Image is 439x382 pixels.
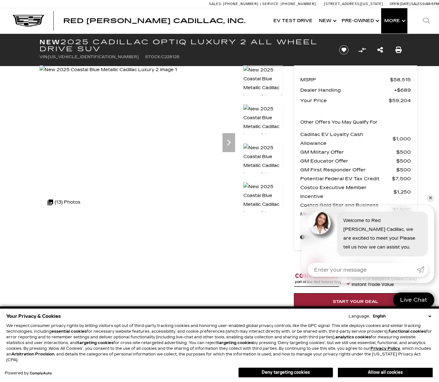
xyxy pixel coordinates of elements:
[300,148,411,157] a: GM Military Offer $500
[6,323,433,363] p: We respect consumer privacy rights by letting visitors opt out of third-party tracking cookies an...
[397,296,430,304] span: Live Chat
[308,263,417,277] input: Enter your message
[396,148,411,157] span: $500
[260,2,318,6] a: Service: [PHONE_NUMBER]
[300,201,393,219] span: Costco Gold Star and Business Member Incentive
[414,8,439,34] div: Search
[324,2,383,6] a: [STREET_ADDRESS][US_STATE]
[335,335,371,339] strong: analytics cookies
[338,368,433,377] button: Allow all cookies
[396,165,411,174] span: $500
[238,367,333,378] button: Deny targeting cookies
[300,130,411,148] a: Cadillac EV Loyalty Cash Allowance $1,000
[377,46,383,54] a: Share this New 2025 Cadillac OPTIQ Luxury 2 All Wheel Drive SUV
[417,263,428,277] a: Submit
[390,2,411,6] span: Open [DATE]
[217,341,253,345] strong: targeting cookies
[40,39,329,52] h1: 2025 Cadillac OPTIQ Luxury 2 All Wheel Drive SUV
[40,55,48,59] span: VIN:
[300,148,396,157] span: GM Military Offer
[337,212,428,256] div: Welcome to Red [PERSON_NAME] Cadillac, we are excited to meet you! Please tell us how we can assi...
[300,75,390,84] span: MSRP
[44,195,83,210] div: (13) Photos
[30,372,52,375] a: ComplyAuto
[393,188,411,196] span: $1,250
[161,55,180,59] span: C228128
[394,86,411,95] span: $689
[300,174,392,183] span: Potential Federal EV Tax Credit
[63,17,246,25] span: Red [PERSON_NAME] Cadillac, Inc.
[11,352,54,356] strong: Arbitration Provision
[300,75,411,84] a: MSRP $58,515
[209,2,260,6] a: Sales: [PHONE_NUMBER]
[300,165,396,174] span: GM First Responder Offer
[243,65,283,102] img: New 2025 Coastal Blue Metallic Cadillac Luxury 2 image 1
[209,2,222,6] span: Sales:
[223,2,259,6] span: [PHONE_NUMBER]
[395,46,402,54] a: Print this New 2025 Cadillac OPTIQ Luxury 2 All Wheel Drive SUV
[300,118,378,127] p: Other Offers You May Qualify For
[381,8,407,34] button: More
[6,312,61,321] span: Your Privacy & Cookies
[371,313,433,319] select: Language Select
[349,314,370,318] div: Language:
[52,329,87,334] strong: essential cookies
[423,2,439,6] span: 9 AM-6 PM
[390,75,411,84] span: $58,515
[338,8,381,34] a: Pre-Owned
[300,86,394,95] span: Dealer Handling
[300,183,411,201] a: Costco Executive Member Incentive $1,250
[262,2,280,6] span: Service:
[411,2,423,6] span: Sales:
[333,299,378,304] span: Start Your Deal
[300,157,396,165] span: GM Educator Offer
[40,65,177,74] img: New 2025 Coastal Blue Metallic Cadillac Luxury 2 image 1
[300,201,411,219] a: Costco Gold Star and Business Member Incentive $1,000
[77,341,113,345] strong: targeting cookies
[300,86,411,95] a: Dealer Handling $689
[300,96,411,105] a: Your Price $59,204
[294,293,417,310] a: Start Your Deal
[370,346,400,351] u: Privacy Policy
[63,18,246,24] a: Red [PERSON_NAME] Cadillac, Inc.
[337,45,351,55] button: Save vehicle
[357,45,367,55] button: Compare vehicle
[281,2,316,6] span: [PHONE_NUMBER]
[300,183,393,201] span: Costco Executive Member Incentive
[300,233,411,242] a: Details
[393,293,434,307] a: Live Chat
[270,8,316,34] a: EV Test Drive
[393,134,411,143] span: $1,000
[388,329,426,334] strong: functional cookies
[396,157,411,165] span: $500
[300,96,389,105] span: Your Price
[316,8,338,34] a: New
[389,96,411,105] span: $59,204
[300,165,411,174] a: GM First Responder Offer $500
[243,182,283,227] img: New 2025 Coastal Blue Metallic Cadillac Luxury 2 image 4
[40,38,60,46] strong: New
[48,55,139,59] span: [US_VEHICLE_IDENTIFICATION_NUMBER]
[300,157,411,165] a: GM Educator Offer $500
[223,133,235,152] div: Next
[308,212,331,234] img: Agent profile photo
[392,174,411,183] span: $7,500
[300,130,393,148] span: Cadillac EV Loyalty Cash Allowance
[243,143,283,188] img: New 2025 Coastal Blue Metallic Cadillac Luxury 2 image 3
[5,371,52,375] div: Powered by
[243,104,283,149] img: New 2025 Coastal Blue Metallic Cadillac Luxury 2 image 2
[13,15,44,27] img: Cadillac Dark Logo with Cadillac White Text
[145,55,161,59] span: Stock:
[300,174,411,183] a: Potential Federal EV Tax Credit $7,500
